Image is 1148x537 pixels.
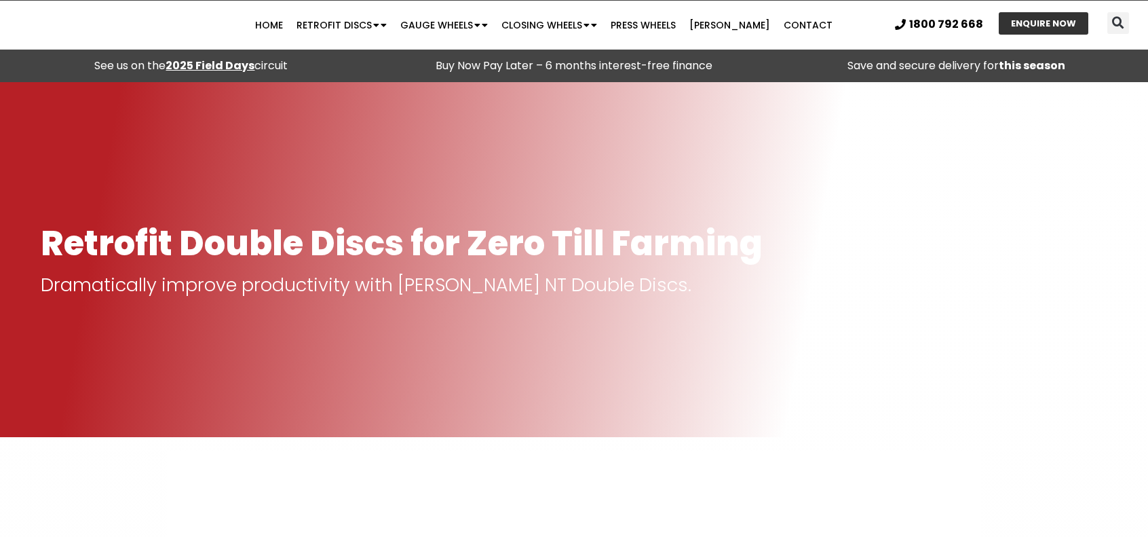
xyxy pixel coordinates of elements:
span: ENQUIRE NOW [1011,19,1076,28]
p: Buy Now Pay Later – 6 months interest-free finance [389,56,759,75]
img: Ryan NT logo [41,4,176,46]
p: Save and secure delivery for [772,56,1141,75]
a: ENQUIRE NOW [999,12,1088,35]
a: Contact [777,12,839,39]
a: Press Wheels [604,12,683,39]
p: Dramatically improve productivity with [PERSON_NAME] NT Double Discs. [41,276,1107,295]
a: 1800 792 668 [895,19,983,30]
a: 2025 Field Days [166,58,254,73]
div: See us on the circuit [7,56,376,75]
span: 1800 792 668 [909,19,983,30]
h1: Retrofit Double Discs for Zero Till Farming [41,225,1107,262]
a: Home [248,12,290,39]
nav: Menu [223,12,866,39]
strong: this season [999,58,1065,73]
a: Closing Wheels [495,12,604,39]
a: [PERSON_NAME] [683,12,777,39]
div: Search [1107,12,1129,34]
a: Gauge Wheels [394,12,495,39]
a: Retrofit Discs [290,12,394,39]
